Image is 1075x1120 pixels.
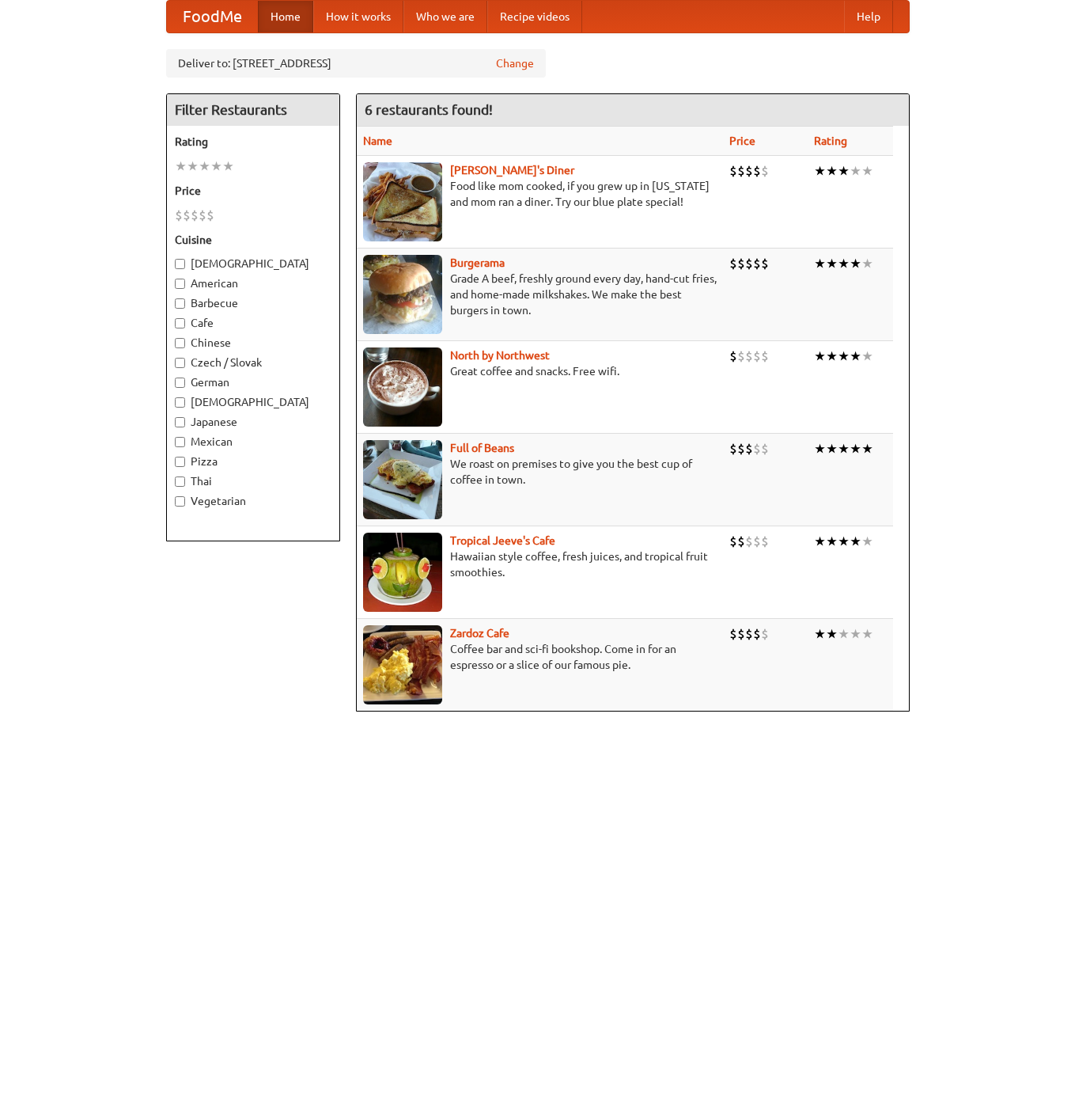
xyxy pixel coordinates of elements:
[838,162,850,180] li: ★
[199,158,210,175] li: ★
[753,625,761,643] li: $
[363,255,442,334] img: burgerama.jpg
[222,158,234,175] li: ★
[826,347,838,365] li: ★
[175,256,331,271] label: [DEMOGRAPHIC_DATA]
[210,158,222,175] li: ★
[175,232,331,248] h5: Cuisine
[826,162,838,180] li: ★
[753,533,761,550] li: $
[745,255,753,272] li: $
[175,476,185,487] input: Thai
[729,255,737,272] li: $
[729,162,737,180] li: $
[450,256,505,269] a: Burgerama
[729,533,737,550] li: $
[737,347,745,365] li: $
[187,158,199,175] li: ★
[814,347,826,365] li: ★
[826,255,838,272] li: ★
[363,456,717,488] p: We roast on premises to give you the best cup of coffee in town.
[861,162,873,180] li: ★
[175,275,331,291] label: American
[753,440,761,457] li: $
[737,440,745,457] li: $
[814,162,826,180] li: ★
[175,279,185,289] input: American
[363,440,442,519] img: beans.jpg
[745,625,753,643] li: $
[167,1,258,32] a: FoodMe
[175,457,185,467] input: Pizza
[729,347,737,365] li: $
[838,255,850,272] li: ★
[175,434,331,450] label: Mexican
[450,349,550,362] b: North by Northwest
[753,255,761,272] li: $
[737,255,745,272] li: $
[761,533,769,550] li: $
[175,207,183,224] li: $
[737,533,745,550] li: $
[450,534,555,547] a: Tropical Jeeve's Cafe
[838,440,850,457] li: ★
[363,641,717,673] p: Coffee bar and sci-fi bookshop. Come in for an espresso or a slice of our famous pie.
[814,625,826,643] li: ★
[850,625,861,643] li: ★
[175,358,185,368] input: Czech / Slovak
[363,178,717,210] p: Food like mom cooked, if you grew up in [US_STATE] and mom ran a diner. Try our blue plate special!
[826,440,838,457] li: ★
[745,162,753,180] li: $
[844,1,893,32] a: Help
[814,135,847,147] a: Rating
[729,135,755,147] a: Price
[753,162,761,180] li: $
[487,1,582,32] a: Recipe videos
[838,533,850,550] li: ★
[838,347,850,365] li: ★
[363,549,717,580] p: Hawaiian style coffee, fresh juices, and tropical fruit smoothies.
[166,49,546,78] div: Deliver to: [STREET_ADDRESS]
[175,355,331,370] label: Czech / Slovak
[175,473,331,489] label: Thai
[175,496,185,507] input: Vegetarian
[850,533,861,550] li: ★
[175,437,185,447] input: Mexican
[175,454,331,469] label: Pizza
[175,134,331,150] h5: Rating
[745,347,753,365] li: $
[729,440,737,457] li: $
[363,625,442,704] img: zardoz.jpg
[403,1,487,32] a: Who we are
[175,338,185,348] input: Chinese
[838,625,850,643] li: ★
[861,440,873,457] li: ★
[175,374,331,390] label: German
[729,625,737,643] li: $
[753,347,761,365] li: $
[850,440,861,457] li: ★
[850,162,861,180] li: ★
[450,442,514,454] b: Full of Beans
[737,625,745,643] li: $
[313,1,403,32] a: How it works
[745,440,753,457] li: $
[175,295,331,311] label: Barbecue
[826,625,838,643] li: ★
[814,255,826,272] li: ★
[175,394,331,410] label: [DEMOGRAPHIC_DATA]
[175,315,331,331] label: Cafe
[206,207,214,224] li: $
[850,255,861,272] li: ★
[175,259,185,269] input: [DEMOGRAPHIC_DATA]
[175,417,185,427] input: Japanese
[761,347,769,365] li: $
[363,347,442,427] img: north.jpg
[450,627,509,640] a: Zardoz Cafe
[737,162,745,180] li: $
[175,493,331,509] label: Vegetarian
[363,162,442,241] img: sallys.jpg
